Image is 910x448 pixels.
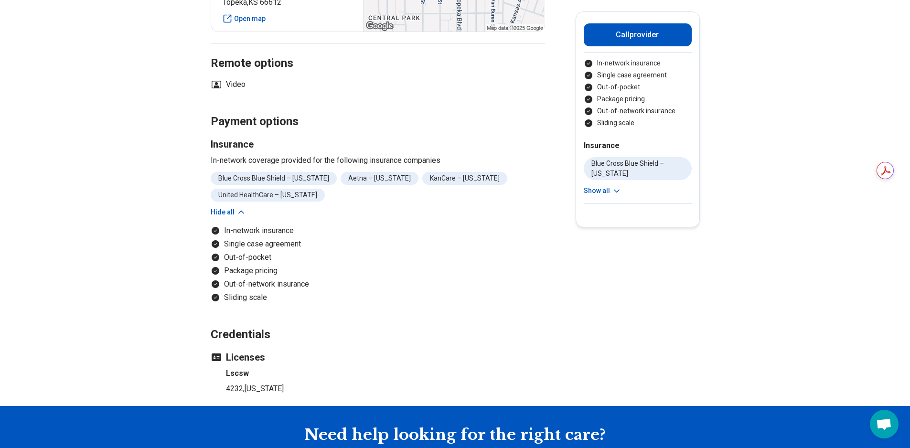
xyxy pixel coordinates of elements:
[584,23,692,46] button: Callprovider
[211,278,545,290] li: Out-of-network insurance
[584,58,692,128] ul: Payment options
[584,118,692,128] li: Sliding scale
[211,265,545,277] li: Package pricing
[341,172,418,185] li: Aetna – [US_STATE]
[243,384,284,393] span: , [US_STATE]
[870,410,899,438] a: Open chat
[211,32,545,72] h2: Remote options
[584,70,692,80] li: Single case agreement
[211,252,545,263] li: Out-of-pocket
[211,351,545,364] h3: Licenses
[584,106,692,116] li: Out-of-network insurance
[584,157,692,180] li: Blue Cross Blue Shield – [US_STATE]
[211,79,246,90] li: Video
[584,186,621,196] button: Show all
[226,383,545,395] p: 4232
[211,292,545,303] li: Sliding scale
[422,172,507,185] li: KanCare – [US_STATE]
[584,58,692,68] li: In-network insurance
[211,225,545,236] li: In-network insurance
[584,94,692,104] li: Package pricing
[223,14,352,24] a: Open map
[211,304,545,343] h2: Credentials
[211,91,545,130] h2: Payment options
[211,155,545,166] p: In-network coverage provided for the following insurance companies
[584,82,692,92] li: Out-of-pocket
[211,138,545,151] h3: Insurance
[211,189,325,202] li: United HealthCare – [US_STATE]
[211,172,337,185] li: Blue Cross Blue Shield – [US_STATE]
[211,238,545,250] li: Single case agreement
[211,207,246,217] button: Hide all
[584,140,692,151] h2: Insurance
[211,225,545,303] ul: Payment options
[8,425,902,445] h2: Need help looking for the right care?
[226,368,545,379] h4: Lscsw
